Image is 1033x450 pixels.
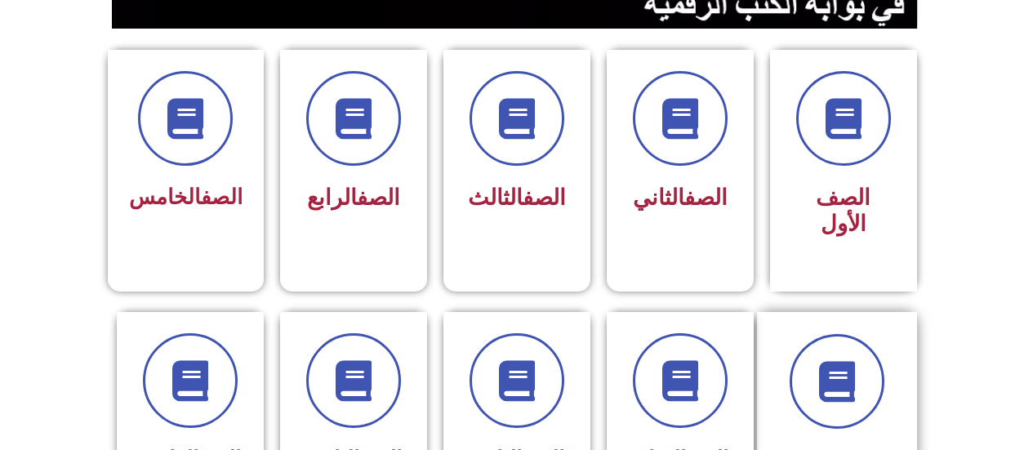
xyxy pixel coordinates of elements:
a: الصف [201,185,243,209]
span: الثاني [633,185,728,211]
a: الصف [357,185,400,211]
span: الثالث [468,185,566,211]
a: الصف [523,185,566,211]
span: الخامس [129,185,243,209]
span: الرابع [307,185,400,211]
a: الصف [684,185,728,211]
span: الصف الأول [816,185,870,237]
